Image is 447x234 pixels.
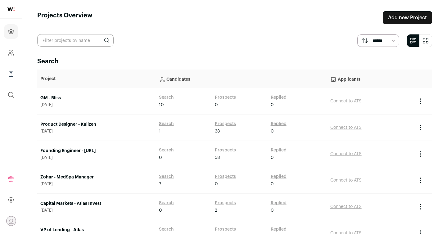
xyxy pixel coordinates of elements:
[271,173,287,180] a: Replied
[215,147,236,153] a: Prospects
[159,94,174,101] a: Search
[417,177,424,184] button: Project Actions
[215,226,236,232] a: Prospects
[271,155,274,161] span: 0
[215,207,217,214] span: 2
[215,155,220,161] span: 58
[159,73,324,85] p: Candidates
[40,121,153,128] a: Product Designer - Kaiizen
[40,155,153,160] span: [DATE]
[37,11,93,24] h1: Projects Overview
[215,121,236,127] a: Prospects
[215,94,236,101] a: Prospects
[271,207,274,214] span: 0
[40,129,153,134] span: [DATE]
[330,152,362,156] a: Connect to ATS
[40,148,153,154] a: Founding Engineer - [URL]
[215,173,236,180] a: Prospects
[271,94,287,101] a: Replied
[159,181,161,187] span: 7
[40,208,153,213] span: [DATE]
[417,150,424,158] button: Project Actions
[40,200,153,207] a: Capital Markets - Atlas Invest
[40,227,153,233] a: VP of Lending - Atlas
[37,57,432,66] h2: Search
[417,124,424,131] button: Project Actions
[159,155,162,161] span: 0
[271,102,274,108] span: 0
[7,7,15,11] img: wellfound-shorthand-0d5821cbd27db2630d0214b213865d53afaa358527fdda9d0ea32b1df1b89c2c.svg
[215,200,236,206] a: Prospects
[271,226,287,232] a: Replied
[6,216,16,226] button: Open dropdown
[4,24,18,39] a: Projects
[40,174,153,180] a: Zohar - MedSpa Manager
[4,66,18,81] a: Company Lists
[271,128,274,134] span: 0
[417,97,424,105] button: Project Actions
[215,128,220,134] span: 38
[159,147,174,153] a: Search
[159,207,162,214] span: 0
[330,73,410,85] p: Applicants
[159,121,174,127] a: Search
[40,102,153,107] span: [DATE]
[271,181,274,187] span: 0
[159,128,161,134] span: 1
[271,200,287,206] a: Replied
[330,125,362,130] a: Connect to ATS
[40,76,153,82] p: Project
[215,181,218,187] span: 0
[37,34,114,47] input: Filter projects by name
[271,121,287,127] a: Replied
[40,95,153,101] a: GM - Bliss
[159,173,174,180] a: Search
[159,226,174,232] a: Search
[330,178,362,182] a: Connect to ATS
[215,102,218,108] span: 0
[417,203,424,210] button: Project Actions
[383,11,432,24] a: Add new Project
[159,102,164,108] span: 10
[330,205,362,209] a: Connect to ATS
[271,147,287,153] a: Replied
[159,200,174,206] a: Search
[4,45,18,60] a: Company and ATS Settings
[40,182,153,187] span: [DATE]
[330,99,362,103] a: Connect to ATS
